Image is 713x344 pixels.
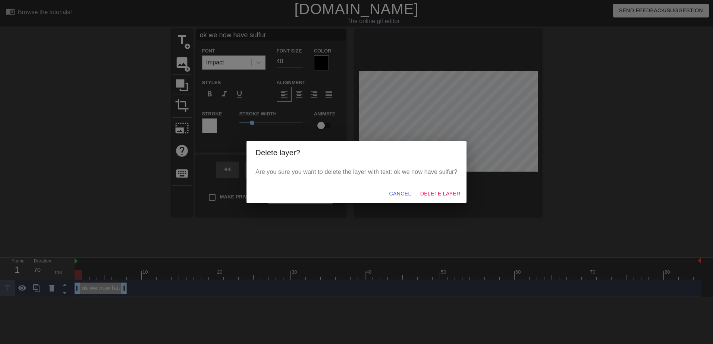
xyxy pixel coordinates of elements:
button: Cancel [386,187,414,201]
p: Are you sure you want to delete the layer with text: ok we now have sulfur? [255,168,457,176]
h2: Delete layer? [255,147,457,159]
span: Delete Layer [420,189,461,198]
span: Cancel [389,189,411,198]
button: Delete Layer [417,187,464,201]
